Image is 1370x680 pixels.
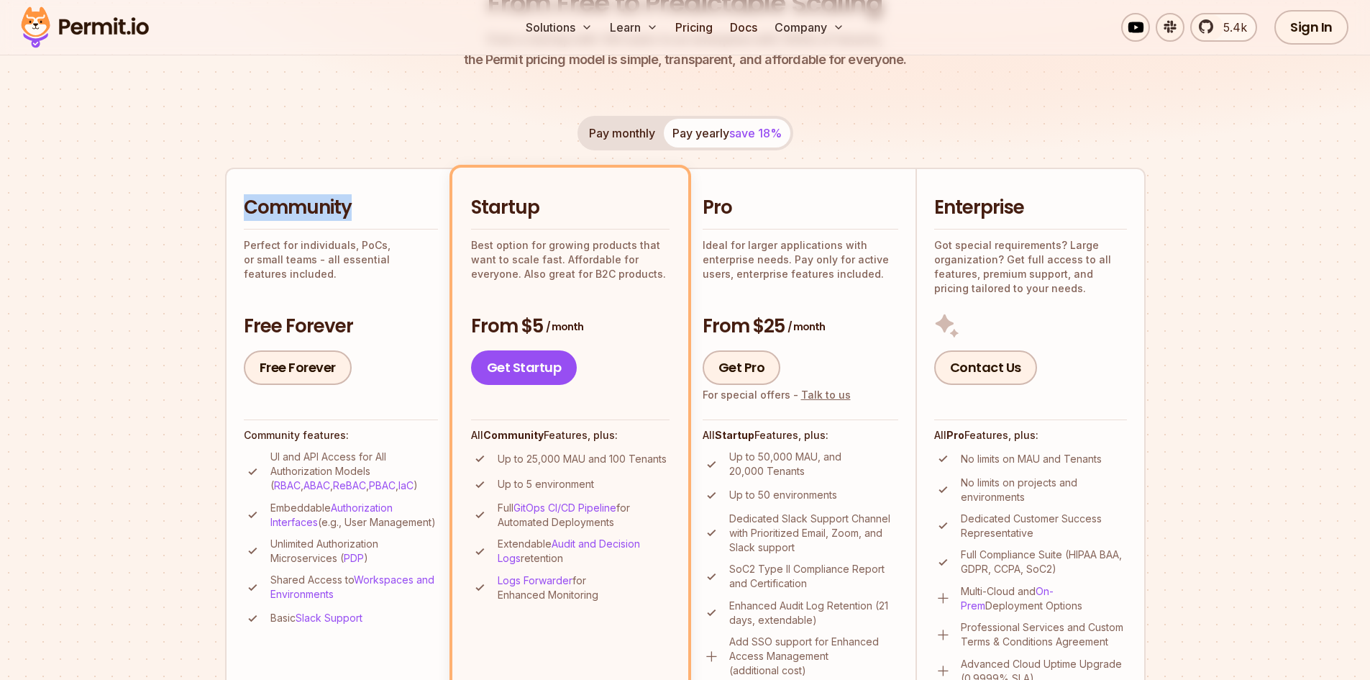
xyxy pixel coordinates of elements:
p: Full Compliance Suite (HIPAA BAA, GDPR, CCPA, SoC2) [961,548,1127,576]
strong: Pro [946,429,964,441]
a: Get Startup [471,350,577,385]
p: Embeddable (e.g., User Management) [270,501,438,530]
p: for Enhanced Monitoring [498,574,670,602]
h4: All Features, plus: [703,428,898,443]
button: Pay monthly [580,119,664,148]
p: No limits on projects and environments [961,476,1127,504]
h4: All Features, plus: [934,428,1127,443]
h2: Pro [703,195,898,221]
p: Best option for growing products that want to scale fast. Affordable for everyone. Also great for... [471,238,670,281]
a: ABAC [303,479,330,491]
p: Unlimited Authorization Microservices ( ) [270,537,438,566]
button: Solutions [520,13,598,42]
a: Pricing [670,13,718,42]
a: IaC [398,479,414,491]
p: Got special requirements? Large organization? Get full access to all features, premium support, a... [934,238,1127,296]
a: On-Prem [961,585,1054,612]
p: No limits on MAU and Tenants [961,452,1102,466]
h3: Free Forever [244,314,438,340]
a: Contact Us [934,350,1037,385]
a: Slack Support [296,612,362,624]
a: Free Forever [244,350,352,385]
button: Learn [604,13,664,42]
p: Enhanced Audit Log Retention (21 days, extendable) [729,599,898,627]
a: 5.4k [1190,13,1257,42]
a: PDP [344,552,364,564]
a: ReBAC [333,479,366,491]
h4: Community features: [244,428,438,443]
p: Dedicated Slack Support Channel with Prioritized Email, Zoom, and Slack support [729,512,898,555]
button: Company [769,13,850,42]
a: PBAC [369,479,396,491]
strong: Startup [715,429,754,441]
h3: From $5 [471,314,670,340]
p: Up to 5 environment [498,477,594,491]
span: 5.4k [1215,19,1247,36]
p: Extendable retention [498,537,670,566]
h2: Community [244,195,438,221]
p: UI and API Access for All Authorization Models ( , , , , ) [270,450,438,493]
p: Full for Automated Deployments [498,501,670,530]
a: Talk to us [801,389,851,401]
h2: Enterprise [934,195,1127,221]
a: Logs Forwarder [498,574,572,586]
a: Docs [724,13,763,42]
h3: From $25 [703,314,898,340]
p: Ideal for larger applications with enterprise needs. Pay only for active users, enterprise featur... [703,238,898,281]
h2: Startup [471,195,670,221]
p: Dedicated Customer Success Representative [961,512,1127,540]
span: / month [787,319,825,334]
p: Up to 50,000 MAU, and 20,000 Tenants [729,450,898,479]
div: For special offers - [703,388,851,402]
p: Multi-Cloud and Deployment Options [961,584,1127,613]
p: Up to 50 environments [729,488,837,502]
a: RBAC [274,479,301,491]
p: Up to 25,000 MAU and 100 Tenants [498,452,667,466]
img: Permit logo [14,3,155,52]
strong: Community [483,429,544,441]
p: Perfect for individuals, PoCs, or small teams - all essential features included. [244,238,438,281]
p: SoC2 Type II Compliance Report and Certification [729,562,898,591]
p: Professional Services and Custom Terms & Conditions Agreement [961,620,1127,649]
a: Authorization Interfaces [270,502,393,528]
h4: All Features, plus: [471,428,670,443]
p: Basic [270,611,362,625]
p: Add SSO support for Enhanced Access Management (additional cost) [729,635,898,678]
a: Get Pro [703,350,781,385]
span: / month [546,319,583,334]
a: Sign In [1274,10,1348,45]
a: Audit and Decision Logs [498,538,640,564]
p: Shared Access to [270,573,438,602]
a: GitOps CI/CD Pipeline [513,502,616,514]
